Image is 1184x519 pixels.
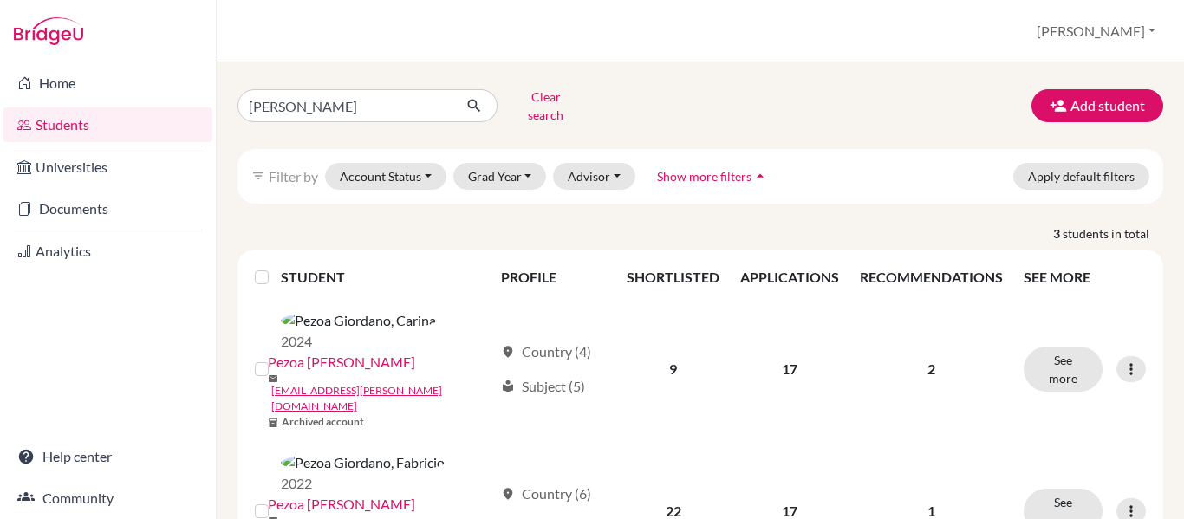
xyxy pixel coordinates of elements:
[1024,347,1103,392] button: See more
[281,331,436,352] p: 2024
[1013,163,1149,190] button: Apply default filters
[491,256,617,298] th: PROFILE
[849,256,1013,298] th: RECOMMENDATIONS
[3,439,212,474] a: Help center
[237,89,452,122] input: Find student by name...
[268,373,278,384] span: mail
[271,383,493,414] a: [EMAIL_ADDRESS][PERSON_NAME][DOMAIN_NAME]
[1031,89,1163,122] button: Add student
[498,83,594,128] button: Clear search
[3,191,212,226] a: Documents
[325,163,446,190] button: Account Status
[3,150,212,185] a: Universities
[616,256,730,298] th: SHORTLISTED
[501,380,515,393] span: local_library
[860,359,1003,380] p: 2
[1053,224,1063,243] strong: 3
[730,256,849,298] th: APPLICATIONS
[730,298,849,440] td: 17
[453,163,547,190] button: Grad Year
[251,169,265,183] i: filter_list
[3,481,212,516] a: Community
[268,352,415,373] a: Pezoa [PERSON_NAME]
[268,418,278,428] span: inventory_2
[3,234,212,269] a: Analytics
[1063,224,1163,243] span: students in total
[281,473,445,494] p: 2022
[281,452,445,473] img: Pezoa Giordano, Fabricio
[553,163,635,190] button: Advisor
[501,376,585,397] div: Subject (5)
[751,167,769,185] i: arrow_drop_up
[642,163,784,190] button: Show more filtersarrow_drop_up
[281,310,436,331] img: Pezoa Giordano, Carina
[501,345,515,359] span: location_on
[501,483,591,504] div: Country (6)
[1029,15,1163,48] button: [PERSON_NAME]
[501,341,591,362] div: Country (4)
[657,169,751,184] span: Show more filters
[501,487,515,501] span: location_on
[282,414,364,430] b: Archived account
[268,494,415,515] a: Pezoa [PERSON_NAME]
[14,17,83,45] img: Bridge-U
[269,168,318,185] span: Filter by
[281,256,491,298] th: STUDENT
[616,298,730,440] td: 9
[3,107,212,142] a: Students
[3,66,212,101] a: Home
[1013,256,1156,298] th: SEE MORE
